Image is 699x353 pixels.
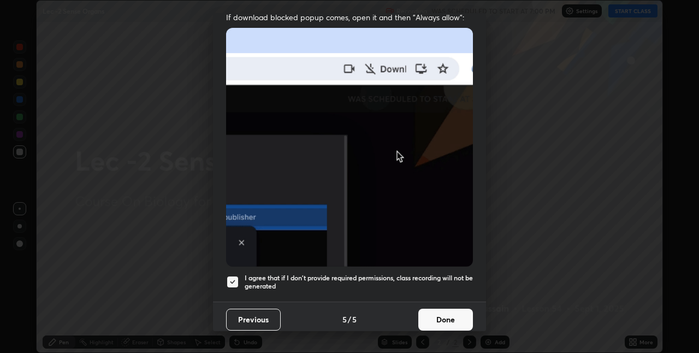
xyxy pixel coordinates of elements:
[226,28,473,267] img: downloads-permission-blocked.gif
[226,12,473,22] span: If download blocked popup comes, open it and then "Always allow":
[352,314,357,325] h4: 5
[245,274,473,291] h5: I agree that if I don't provide required permissions, class recording will not be generated
[348,314,351,325] h4: /
[342,314,347,325] h4: 5
[418,309,473,331] button: Done
[226,309,281,331] button: Previous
